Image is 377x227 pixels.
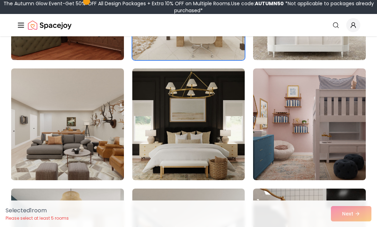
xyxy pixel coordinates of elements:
[11,68,124,180] img: Room room-4
[6,215,69,221] p: Please select at least 5 rooms
[253,68,366,180] img: Room room-6
[28,18,72,32] a: Spacejoy
[28,18,72,32] img: Spacejoy Logo
[17,14,360,36] nav: Global
[6,206,69,215] p: Selected 1 room
[132,68,245,180] img: Room room-5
